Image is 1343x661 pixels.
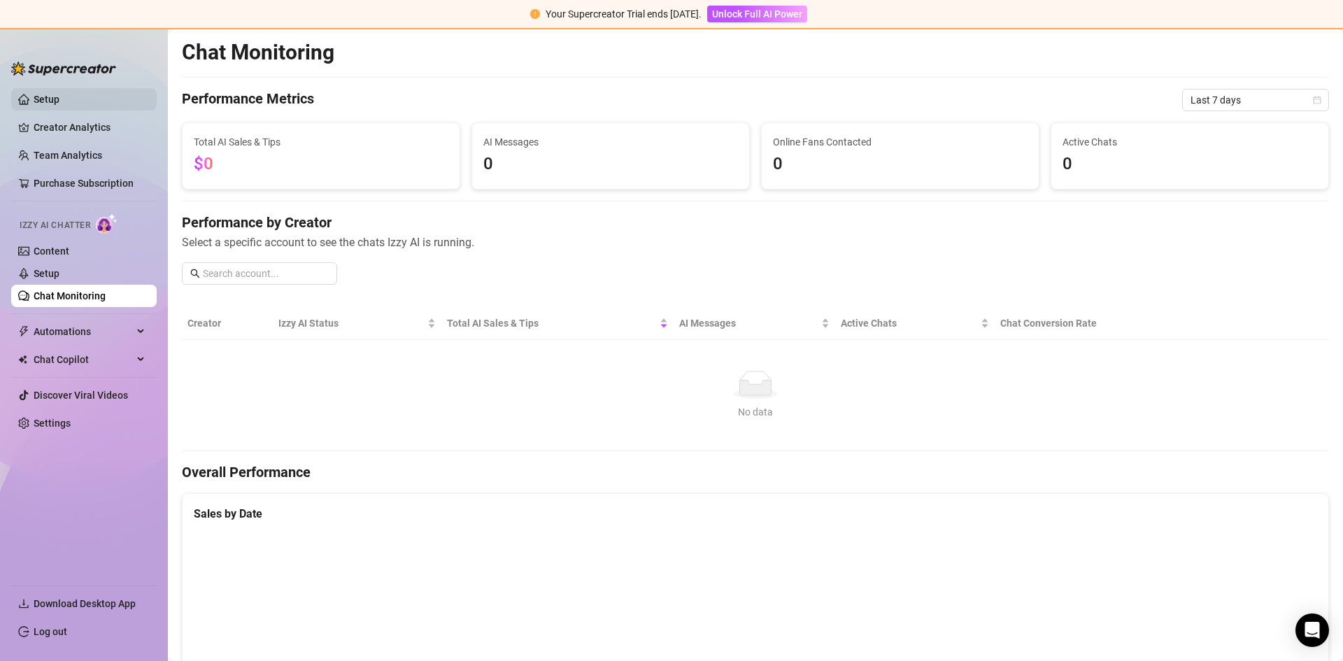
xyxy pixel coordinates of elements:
[194,134,448,150] span: Total AI Sales & Tips
[1191,90,1321,111] span: Last 7 days
[278,315,425,331] span: Izzy AI Status
[34,94,59,105] a: Setup
[11,62,116,76] img: logo-BBDzfeDw.svg
[18,326,29,337] span: thunderbolt
[34,626,67,637] a: Log out
[441,307,674,340] th: Total AI Sales & Tips
[193,404,1318,420] div: No data
[182,462,1329,482] h4: Overall Performance
[546,8,702,20] span: Your Supercreator Trial ends [DATE].
[34,150,102,161] a: Team Analytics
[203,266,329,281] input: Search account...
[995,307,1214,340] th: Chat Conversion Rate
[835,307,995,340] th: Active Chats
[34,268,59,279] a: Setup
[34,418,71,429] a: Settings
[530,9,540,19] span: exclamation-circle
[1063,134,1317,150] span: Active Chats
[707,8,807,20] a: Unlock Full AI Power
[182,213,1329,232] h4: Performance by Creator
[483,134,738,150] span: AI Messages
[483,151,738,178] span: 0
[34,390,128,401] a: Discover Viral Videos
[1313,96,1321,104] span: calendar
[182,234,1329,251] span: Select a specific account to see the chats Izzy AI is running.
[841,315,978,331] span: Active Chats
[1063,151,1317,178] span: 0
[712,8,802,20] span: Unlock Full AI Power
[34,348,133,371] span: Chat Copilot
[773,151,1028,178] span: 0
[447,315,657,331] span: Total AI Sales & Tips
[773,134,1028,150] span: Online Fans Contacted
[707,6,807,22] button: Unlock Full AI Power
[182,89,314,111] h4: Performance Metrics
[182,307,273,340] th: Creator
[679,315,818,331] span: AI Messages
[18,355,27,364] img: Chat Copilot
[1295,613,1329,647] div: Open Intercom Messenger
[34,290,106,301] a: Chat Monitoring
[194,505,1317,523] div: Sales by Date
[96,213,118,234] img: AI Chatter
[20,219,90,232] span: Izzy AI Chatter
[674,307,834,340] th: AI Messages
[194,154,213,173] span: $0
[34,246,69,257] a: Content
[34,320,133,343] span: Automations
[34,598,136,609] span: Download Desktop App
[190,269,200,278] span: search
[273,307,441,340] th: Izzy AI Status
[182,39,334,66] h2: Chat Monitoring
[34,172,145,194] a: Purchase Subscription
[18,598,29,609] span: download
[34,116,145,138] a: Creator Analytics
